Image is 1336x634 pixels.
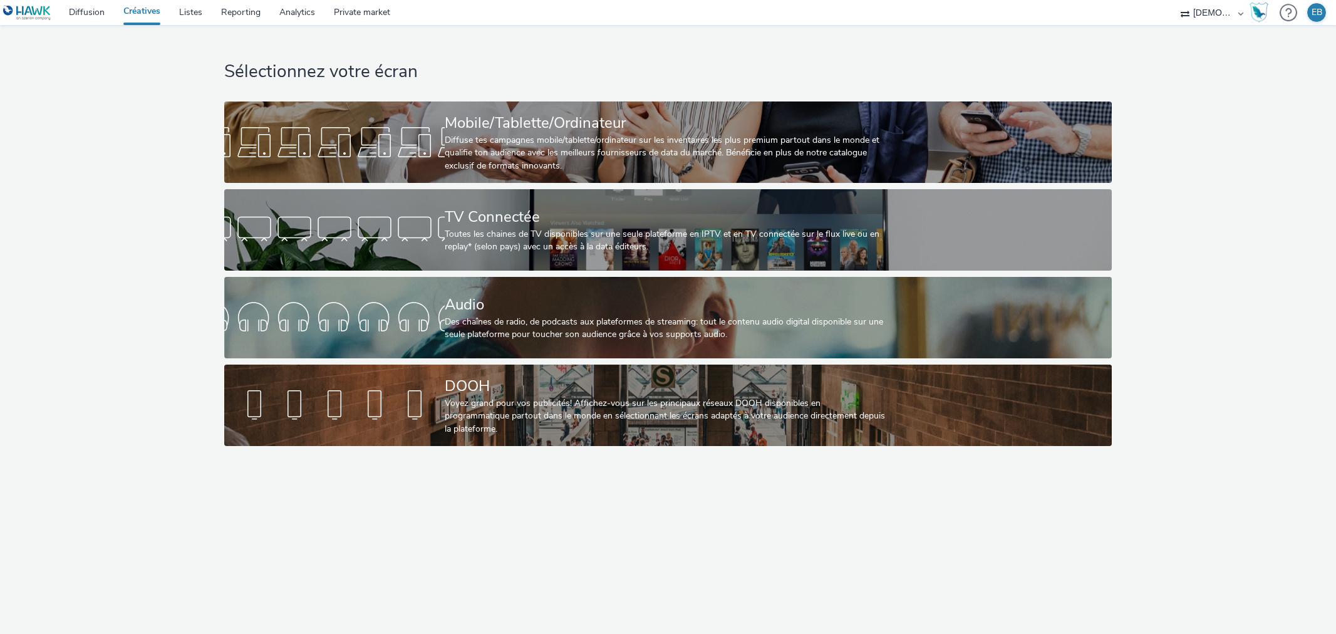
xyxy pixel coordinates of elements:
[445,134,886,172] div: Diffuse tes campagnes mobile/tablette/ordinateur sur les inventaires les plus premium partout dan...
[445,397,886,435] div: Voyez grand pour vos publicités! Affichez-vous sur les principaux réseaux DOOH disponibles en pro...
[224,60,1112,84] h1: Sélectionnez votre écran
[445,316,886,341] div: Des chaînes de radio, de podcasts aux plateformes de streaming: tout le contenu audio digital dis...
[445,206,886,228] div: TV Connectée
[445,294,886,316] div: Audio
[224,277,1112,358] a: AudioDes chaînes de radio, de podcasts aux plateformes de streaming: tout le contenu audio digita...
[445,375,886,397] div: DOOH
[224,189,1112,271] a: TV ConnectéeToutes les chaines de TV disponibles sur une seule plateforme en IPTV et en TV connec...
[1312,3,1322,22] div: EB
[3,5,51,21] img: undefined Logo
[445,228,886,254] div: Toutes les chaines de TV disponibles sur une seule plateforme en IPTV et en TV connectée sur le f...
[224,365,1112,446] a: DOOHVoyez grand pour vos publicités! Affichez-vous sur les principaux réseaux DOOH disponibles en...
[445,112,886,134] div: Mobile/Tablette/Ordinateur
[224,101,1112,183] a: Mobile/Tablette/OrdinateurDiffuse tes campagnes mobile/tablette/ordinateur sur les inventaires le...
[1250,3,1273,23] a: Hawk Academy
[1250,3,1268,23] img: Hawk Academy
